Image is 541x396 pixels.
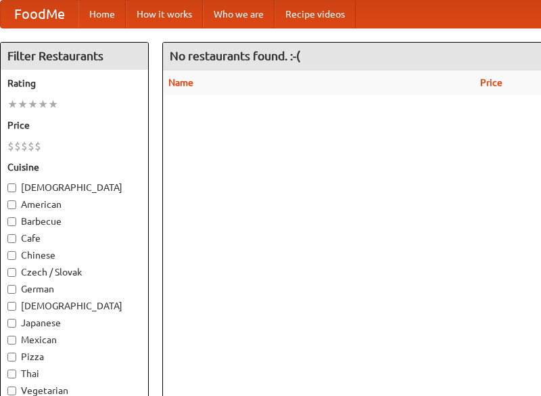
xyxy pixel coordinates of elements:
li: $ [28,139,34,154]
input: Pizza [7,353,16,361]
label: German [7,282,141,296]
label: [DEMOGRAPHIC_DATA] [7,299,141,313]
input: [DEMOGRAPHIC_DATA] [7,302,16,311]
input: [DEMOGRAPHIC_DATA] [7,183,16,192]
input: Cafe [7,234,16,243]
a: How it works [126,1,203,28]
input: Czech / Slovak [7,268,16,277]
input: Barbecue [7,217,16,226]
h5: Price [7,118,141,132]
li: ★ [48,97,58,112]
li: ★ [7,97,18,112]
label: [DEMOGRAPHIC_DATA] [7,181,141,194]
li: $ [21,139,28,154]
a: FoodMe [1,1,78,28]
h5: Rating [7,76,141,90]
label: Japanese [7,316,141,330]
li: ★ [28,97,38,112]
li: ★ [18,97,28,112]
a: Home [78,1,126,28]
input: German [7,285,16,294]
input: Thai [7,370,16,378]
input: Japanese [7,319,16,328]
a: Who we are [203,1,275,28]
li: ★ [38,97,48,112]
li: $ [14,139,21,154]
li: $ [34,139,41,154]
a: Recipe videos [275,1,356,28]
h5: Cuisine [7,160,141,174]
input: Vegetarian [7,387,16,395]
label: Czech / Slovak [7,265,141,279]
label: Cafe [7,232,141,245]
label: Pizza [7,350,141,364]
a: Price [480,77,502,88]
label: Chinese [7,248,141,262]
label: Mexican [7,333,141,347]
input: Mexican [7,336,16,345]
h4: Filter Restaurants [1,43,148,70]
li: $ [7,139,14,154]
label: Thai [7,367,141,380]
ng-pluralize: No restaurants found. :-( [170,49,300,62]
a: Name [168,77,193,88]
label: Barbecue [7,215,141,228]
label: American [7,198,141,211]
input: American [7,200,16,209]
input: Chinese [7,251,16,260]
